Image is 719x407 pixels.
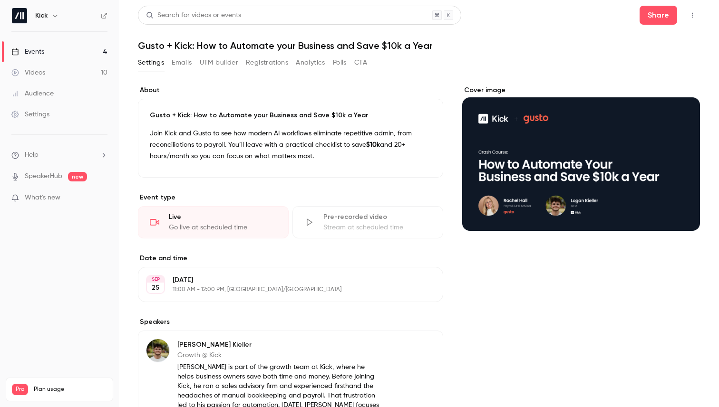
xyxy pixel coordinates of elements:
[25,171,62,181] a: SpeakerHub
[173,286,393,293] p: 11:00 AM - 12:00 PM, [GEOGRAPHIC_DATA]/[GEOGRAPHIC_DATA]
[150,111,431,120] p: Gusto + Kick: How to Automate your Business and Save $10k a Year
[138,40,700,51] h1: Gusto + Kick: How to Automate your Business and Save $10k a Year
[138,317,443,327] label: Speakers
[640,6,677,25] button: Share
[35,11,48,20] h6: Kick
[11,47,44,57] div: Events
[152,283,159,293] p: 25
[177,340,381,350] p: [PERSON_NAME] Kieller
[138,55,164,70] button: Settings
[296,55,325,70] button: Analytics
[172,55,192,70] button: Emails
[12,8,27,23] img: Kick
[96,194,107,202] iframe: Noticeable Trigger
[11,68,45,77] div: Videos
[177,350,381,360] p: Growth @ Kick
[354,55,367,70] button: CTA
[12,384,28,395] span: Pro
[169,223,277,232] div: Go live at scheduled time
[138,85,443,95] label: About
[462,85,700,95] label: Cover image
[11,89,54,98] div: Audience
[25,193,60,203] span: What's new
[25,150,39,160] span: Help
[200,55,238,70] button: UTM builder
[138,206,289,238] div: LiveGo live at scheduled time
[462,85,700,231] section: Cover image
[138,193,443,202] p: Event type
[292,206,443,238] div: Pre-recorded videoStream at scheduled time
[146,10,241,20] div: Search for videos or events
[34,386,107,393] span: Plan usage
[366,142,380,148] strong: $10k
[246,55,288,70] button: Registrations
[323,223,431,232] div: Stream at scheduled time
[333,55,347,70] button: Polls
[169,212,277,222] div: Live
[138,254,443,263] label: Date and time
[147,276,164,283] div: SEP
[146,339,169,362] img: Logan Kieller
[68,172,87,181] span: new
[11,110,49,119] div: Settings
[11,150,107,160] li: help-dropdown-opener
[150,128,431,162] p: Join Kick and Gusto to see how modern AI workflows eliminate repetitive admin, from reconciliatio...
[173,275,393,285] p: [DATE]
[323,212,431,222] div: Pre-recorded video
